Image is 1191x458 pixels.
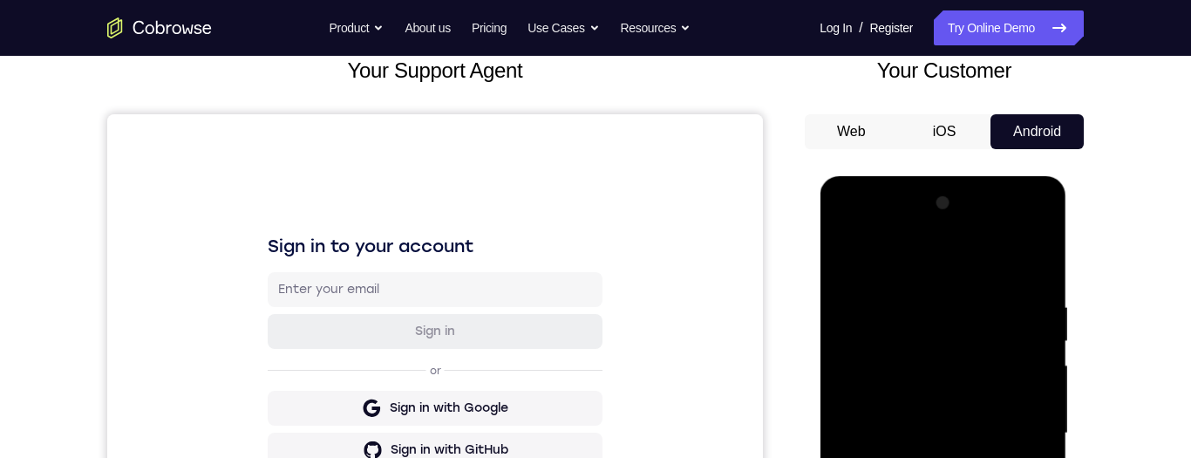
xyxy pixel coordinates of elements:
[278,411,406,428] div: Sign in with Zendesk
[472,10,507,45] a: Pricing
[283,327,401,345] div: Sign in with GitHub
[160,360,495,395] button: Sign in with Intercom
[820,10,852,45] a: Log In
[160,120,495,144] h1: Sign in to your account
[805,55,1084,86] h2: Your Customer
[990,114,1084,149] button: Android
[107,55,763,86] h2: Your Support Agent
[160,200,495,235] button: Sign in
[621,10,691,45] button: Resources
[107,17,212,38] a: Go to the home page
[282,285,401,303] div: Sign in with Google
[898,114,991,149] button: iOS
[160,318,495,353] button: Sign in with GitHub
[276,369,408,386] div: Sign in with Intercom
[934,10,1084,45] a: Try Online Demo
[870,10,913,45] a: Register
[160,277,495,311] button: Sign in with Google
[171,167,485,184] input: Enter your email
[805,114,898,149] button: Web
[859,17,862,38] span: /
[330,10,385,45] button: Product
[160,402,495,437] button: Sign in with Zendesk
[527,10,599,45] button: Use Cases
[405,10,450,45] a: About us
[319,250,337,263] p: or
